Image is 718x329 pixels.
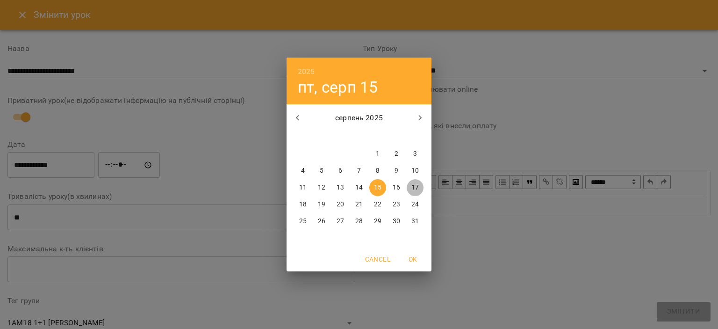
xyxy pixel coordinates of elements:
[294,132,311,141] span: пн
[411,183,419,192] p: 17
[402,254,424,265] span: OK
[388,146,405,162] button: 2
[338,166,342,175] p: 6
[388,213,405,230] button: 30
[337,217,344,226] p: 27
[337,183,344,192] p: 13
[332,132,349,141] span: ср
[332,213,349,230] button: 27
[313,179,330,196] button: 12
[294,162,311,179] button: 4
[411,217,419,226] p: 31
[299,200,307,209] p: 18
[393,200,400,209] p: 23
[355,183,363,192] p: 14
[361,251,394,268] button: Cancel
[299,183,307,192] p: 11
[413,149,417,159] p: 3
[313,162,330,179] button: 5
[357,166,361,175] p: 7
[374,217,381,226] p: 29
[365,254,390,265] span: Cancel
[309,112,409,124] p: серпень 2025
[395,149,398,159] p: 2
[393,217,400,226] p: 30
[320,166,323,175] p: 5
[351,179,367,196] button: 14
[294,213,311,230] button: 25
[407,132,424,141] span: нд
[369,213,386,230] button: 29
[313,132,330,141] span: вт
[351,132,367,141] span: чт
[369,162,386,179] button: 8
[332,196,349,213] button: 20
[369,146,386,162] button: 1
[294,179,311,196] button: 11
[388,196,405,213] button: 23
[411,166,419,175] p: 10
[355,200,363,209] p: 21
[301,166,305,175] p: 4
[318,183,325,192] p: 12
[374,200,381,209] p: 22
[332,179,349,196] button: 13
[299,217,307,226] p: 25
[298,65,315,78] button: 2025
[369,179,386,196] button: 15
[369,132,386,141] span: пт
[393,183,400,192] p: 16
[355,217,363,226] p: 28
[407,179,424,196] button: 17
[298,78,378,97] button: пт, серп 15
[407,162,424,179] button: 10
[337,200,344,209] p: 20
[313,196,330,213] button: 19
[332,162,349,179] button: 6
[351,196,367,213] button: 21
[351,213,367,230] button: 28
[407,196,424,213] button: 24
[376,149,380,159] p: 1
[407,146,424,162] button: 3
[411,200,419,209] p: 24
[351,162,367,179] button: 7
[407,213,424,230] button: 31
[294,196,311,213] button: 18
[318,200,325,209] p: 19
[374,183,381,192] p: 15
[388,162,405,179] button: 9
[376,166,380,175] p: 8
[369,196,386,213] button: 22
[388,179,405,196] button: 16
[318,217,325,226] p: 26
[313,213,330,230] button: 26
[398,251,428,268] button: OK
[388,132,405,141] span: сб
[395,166,398,175] p: 9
